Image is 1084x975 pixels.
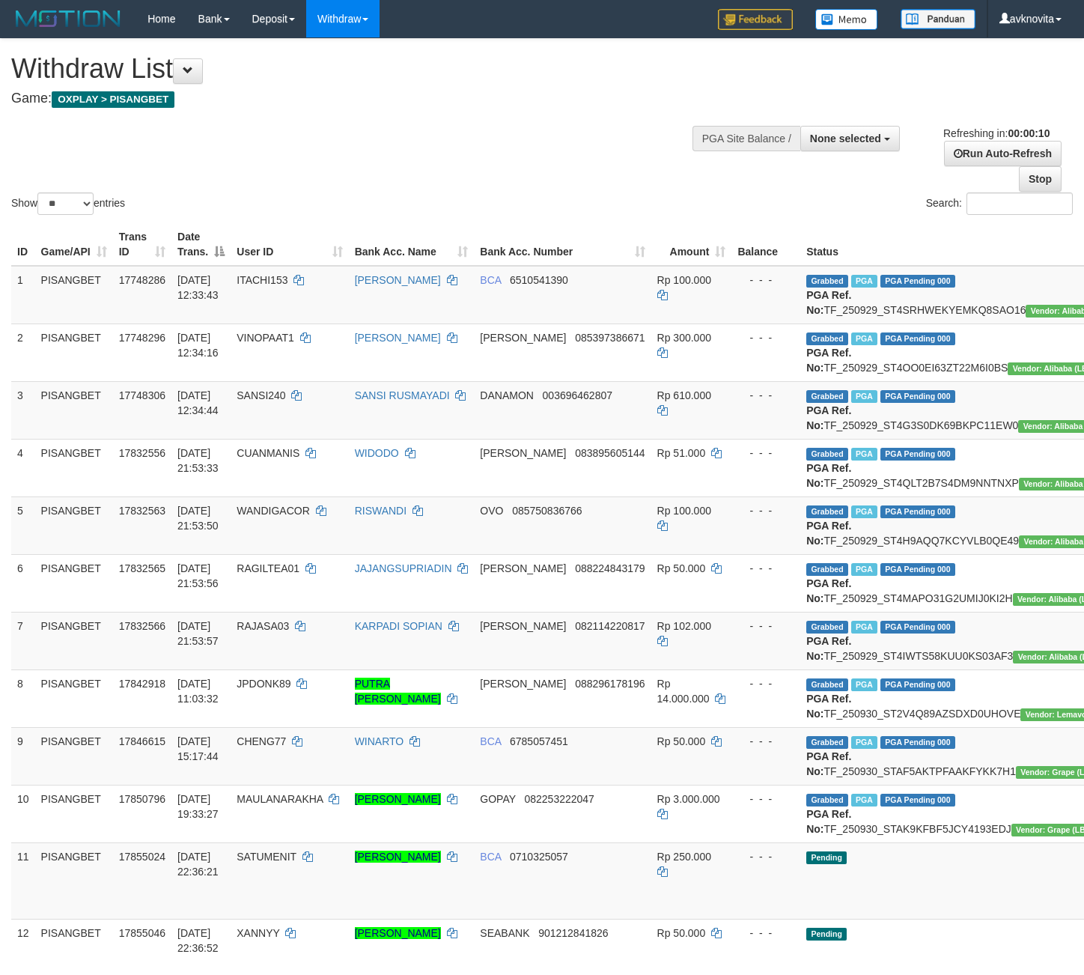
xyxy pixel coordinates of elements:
span: Grabbed [806,505,848,518]
span: Grabbed [806,448,848,461]
span: Rp 50.000 [657,927,706,939]
span: PGA Pending [880,736,955,749]
td: PISANGBET [35,324,113,381]
span: Copy 083895605144 to clipboard [575,447,645,459]
span: PGA Pending [880,275,955,288]
span: 17832566 [119,620,165,632]
span: Rp 100.000 [657,274,711,286]
span: Marked by avknovia [851,563,877,576]
span: [DATE] 15:17:44 [177,735,219,762]
span: Copy 088296178196 to clipboard [575,678,645,690]
td: 9 [11,727,35,785]
span: Grabbed [806,621,848,634]
td: PISANGBET [35,669,113,727]
span: Marked by avknovia [851,621,877,634]
span: VINOPAAT1 [237,332,294,344]
a: [PERSON_NAME] [355,332,441,344]
span: BCA [480,851,501,863]
td: 7 [11,612,35,669]
a: WINARTO [355,735,404,747]
span: Grabbed [806,563,848,576]
span: Marked by avknovia [851,448,877,461]
span: [DATE] 21:53:57 [177,620,219,647]
span: Copy 082114220817 to clipboard [575,620,645,632]
img: MOTION_logo.png [11,7,125,30]
div: - - - [737,273,794,288]
span: Rp 3.000.000 [657,793,720,805]
span: 17832563 [119,505,165,517]
span: 17832565 [119,562,165,574]
span: Copy 085750836766 to clipboard [512,505,582,517]
select: Showentries [37,192,94,215]
span: CUANMANIS [237,447,299,459]
a: [PERSON_NAME] [355,793,441,805]
span: Rp 100.000 [657,505,711,517]
span: Grabbed [806,678,848,691]
span: 17748286 [119,274,165,286]
label: Show entries [11,192,125,215]
div: - - - [737,734,794,749]
div: - - - [737,503,794,518]
span: Marked by avkvina [851,678,877,691]
span: XANNYY [237,927,279,939]
b: PGA Ref. No: [806,347,851,374]
td: PISANGBET [35,842,113,919]
span: Pending [806,928,847,941]
span: Grabbed [806,275,848,288]
b: PGA Ref. No: [806,635,851,662]
span: Rp 50.000 [657,562,706,574]
div: - - - [737,619,794,634]
span: Marked by avkyakub [851,332,877,345]
span: GOPAY [480,793,515,805]
span: Rp 50.000 [657,735,706,747]
div: - - - [737,926,794,941]
img: panduan.png [901,9,975,29]
h1: Withdraw List [11,54,707,84]
a: [PERSON_NAME] [355,851,441,863]
div: - - - [737,330,794,345]
span: Rp 610.000 [657,389,711,401]
span: RAGILTEA01 [237,562,299,574]
span: Copy 085397386671 to clipboard [575,332,645,344]
span: [DATE] 21:53:50 [177,505,219,532]
span: [DATE] 22:36:52 [177,927,219,954]
span: [DATE] 21:53:56 [177,562,219,589]
h4: Game: [11,91,707,106]
td: 2 [11,324,35,381]
span: PGA Pending [880,505,955,518]
a: [PERSON_NAME] [355,927,441,939]
span: PGA Pending [880,332,955,345]
span: Marked by avksona [851,275,877,288]
td: 11 [11,842,35,919]
span: [DATE] 19:33:27 [177,793,219,820]
td: 4 [11,439,35,496]
span: OVO [480,505,503,517]
span: Grabbed [806,736,848,749]
span: [PERSON_NAME] [480,447,566,459]
span: 17855046 [119,927,165,939]
strong: 00:00:10 [1008,127,1050,139]
span: Copy 0710325057 to clipboard [510,851,568,863]
span: None selected [810,133,881,145]
div: - - - [737,792,794,807]
span: ITACHI153 [237,274,287,286]
div: - - - [737,849,794,864]
span: OXPLAY > PISANGBET [52,91,174,108]
label: Search: [926,192,1073,215]
span: Rp 51.000 [657,447,706,459]
th: ID [11,223,35,266]
th: Game/API: activate to sort column ascending [35,223,113,266]
button: None selected [800,126,900,151]
span: PGA Pending [880,678,955,691]
span: PGA Pending [880,448,955,461]
span: SATUMENIT [237,851,296,863]
td: PISANGBET [35,554,113,612]
span: PGA Pending [880,794,955,807]
td: PISANGBET [35,266,113,324]
td: 8 [11,669,35,727]
b: PGA Ref. No: [806,462,851,489]
span: [DATE] 12:33:43 [177,274,219,301]
span: PGA Pending [880,563,955,576]
span: Copy 901212841826 to clipboard [538,927,608,939]
span: DANAMON [480,389,534,401]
